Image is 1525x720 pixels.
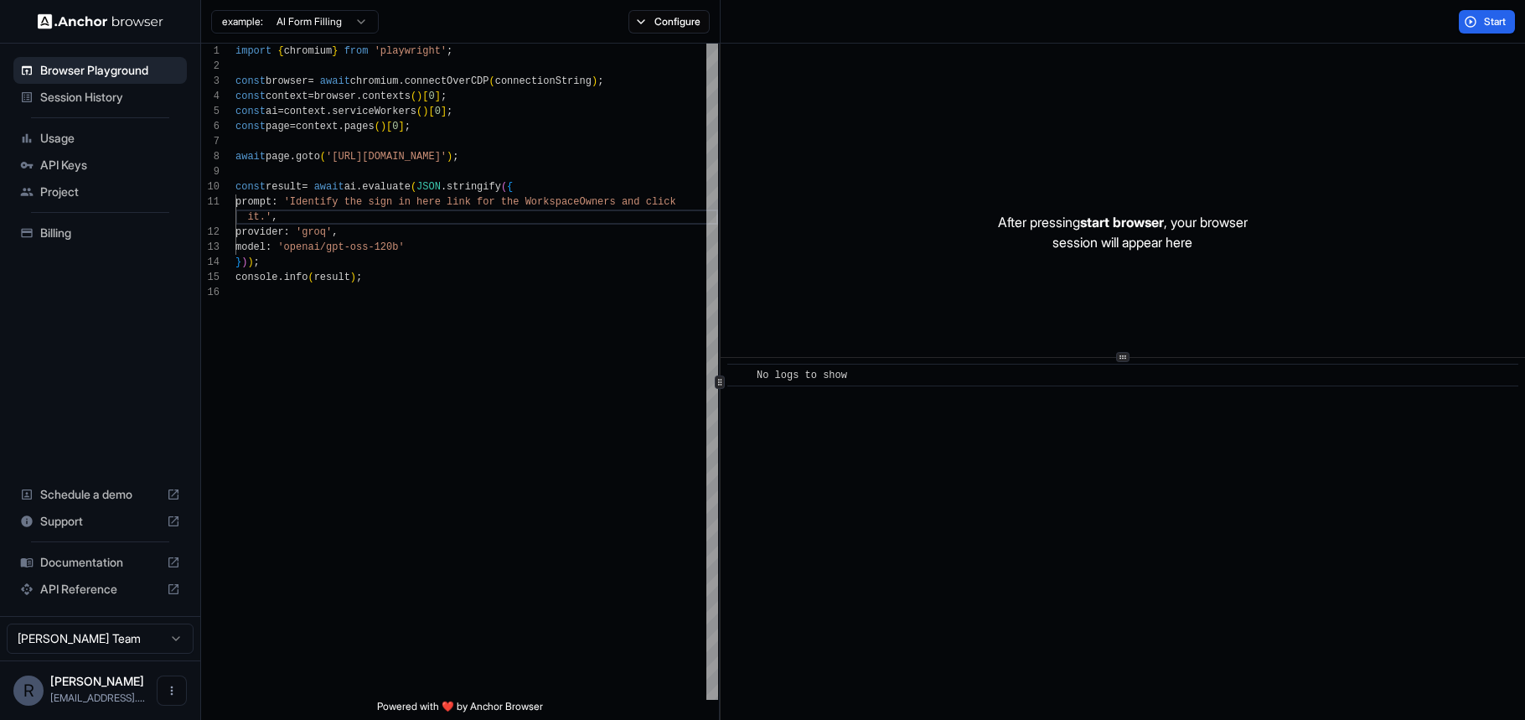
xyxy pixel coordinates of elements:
span: { [277,45,283,57]
span: ( [416,106,422,117]
span: No logs to show [757,370,847,381]
div: Session History [13,84,187,111]
span: browser [266,75,308,87]
div: 3 [201,74,220,89]
span: import [235,45,271,57]
span: 0 [435,106,441,117]
div: Browser Playground [13,57,187,84]
span: ; [356,272,362,283]
div: Billing [13,220,187,246]
span: goto [296,151,320,163]
span: ) [416,91,422,102]
div: 12 [201,225,220,240]
div: R [13,676,44,706]
span: . [338,121,344,132]
span: . [356,181,362,193]
span: API Keys [40,157,180,174]
span: [ [386,121,392,132]
span: ai [344,181,356,193]
span: result [266,181,302,193]
div: 15 [201,270,220,285]
span: ) [592,75,597,87]
span: console [235,272,277,283]
span: ( [501,181,507,193]
span: '[URL][DOMAIN_NAME]' [326,151,447,163]
span: start browser [1080,214,1164,231]
span: API Reference [40,581,160,598]
span: const [235,121,266,132]
span: Session History [40,89,180,106]
div: Usage [13,125,187,152]
span: 'Identify the sign in here link for the Workspace [284,196,580,208]
div: 10 [201,179,220,194]
div: 4 [201,89,220,104]
span: Project [40,184,180,200]
span: Support [40,513,160,530]
span: await [235,151,266,163]
span: ; [452,151,458,163]
span: 'groq' [296,226,332,238]
span: ; [447,45,452,57]
button: Start [1459,10,1515,34]
span: ; [447,106,452,117]
span: context [296,121,338,132]
span: ai [266,106,277,117]
span: } [332,45,338,57]
span: 0 [428,91,434,102]
span: ​ [736,367,744,384]
span: evaluate [362,181,411,193]
span: ( [411,91,416,102]
span: = [308,75,313,87]
span: Billing [40,225,180,241]
img: Anchor Logo [38,13,163,29]
span: const [235,181,266,193]
span: ) [350,272,356,283]
span: stringify [447,181,501,193]
span: context [284,106,326,117]
span: ) [241,256,247,268]
span: , [332,226,338,238]
span: [ [422,91,428,102]
span: ) [380,121,386,132]
span: ; [597,75,603,87]
button: Configure [628,10,710,34]
div: 11 [201,194,220,210]
span: JSON [416,181,441,193]
div: API Reference [13,576,187,603]
span: connectionString [495,75,592,87]
span: result [314,272,350,283]
span: ( [489,75,495,87]
span: = [308,91,313,102]
span: 'playwright' [375,45,447,57]
span: { [507,181,513,193]
span: Owners and click [579,196,675,208]
span: Usage [40,130,180,147]
span: ( [411,181,416,193]
span: ; [441,91,447,102]
span: from [344,45,369,57]
div: 6 [201,119,220,134]
span: chromium [284,45,333,57]
span: info [284,272,308,283]
span: Browser Playground [40,62,180,79]
span: await [314,181,344,193]
span: = [277,106,283,117]
span: 0 [392,121,398,132]
span: ) [422,106,428,117]
span: ] [398,121,404,132]
span: contexts [362,91,411,102]
span: pages [344,121,375,132]
span: Start [1484,15,1507,28]
span: connectOverCDP [405,75,489,87]
div: 13 [201,240,220,255]
span: : [284,226,290,238]
span: . [326,106,332,117]
span: ; [405,121,411,132]
div: API Keys [13,152,187,179]
div: 5 [201,104,220,119]
span: ] [435,91,441,102]
span: } [235,256,241,268]
span: prompt [235,196,271,208]
span: ; [254,256,260,268]
div: Support [13,508,187,535]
